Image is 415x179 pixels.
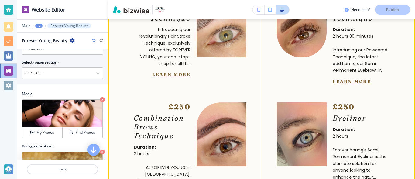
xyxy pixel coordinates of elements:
[63,127,102,138] button: Find Photos
[152,72,190,77] button: Learn More
[333,126,355,133] strong: Duration:
[113,6,149,13] img: Bizwise Logo
[22,24,30,28] button: Main
[22,6,29,13] img: editor icon
[277,102,327,166] img: <p>Eyeliner</p>
[134,26,191,67] p: Introducing our revolutionary Hair Stroke Technique, exclusively offered by FOREVER YOUNG, your o...
[22,91,103,97] h2: Media
[197,102,246,166] img: <p class="ql-align-left">Combination Brows Technique</p>
[134,5,191,22] p: Hair Stroke Technique
[333,114,390,122] p: Eyeliner
[134,144,156,150] strong: Duration:
[134,150,191,157] p: 2 hours
[22,37,67,44] h2: Forever Young Beauty
[47,23,91,28] button: Forever Young Beauty
[27,167,98,172] p: Back
[22,127,63,138] button: My Photos
[333,46,390,74] p: Introducing our Powdered Technique, the latest addition to our Semi Permanent Eyebrow Tr...
[32,6,65,13] h2: Website Editor
[351,7,370,12] h3: Need help?
[50,24,88,28] p: Forever Young Beauty
[155,5,165,15] img: Your Logo
[22,143,103,149] h2: Background Asset
[134,114,191,140] p: Combination Brows Technique
[333,5,390,22] p: Powdered Technique
[22,60,59,65] h2: Select (page/section)
[35,24,43,28] button: +2
[134,102,191,111] h6: £250
[333,33,390,40] p: 2 hours 30 minutes
[36,130,54,135] h4: My Photos
[333,26,355,33] strong: Duration:
[333,102,390,111] h6: £250
[22,99,103,139] div: My PhotosFind Photos
[76,130,95,135] h4: Find Photos
[333,79,371,84] button: Learn More
[27,164,98,174] button: Back
[333,133,390,139] p: 2 hours
[22,68,96,78] input: Manual Input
